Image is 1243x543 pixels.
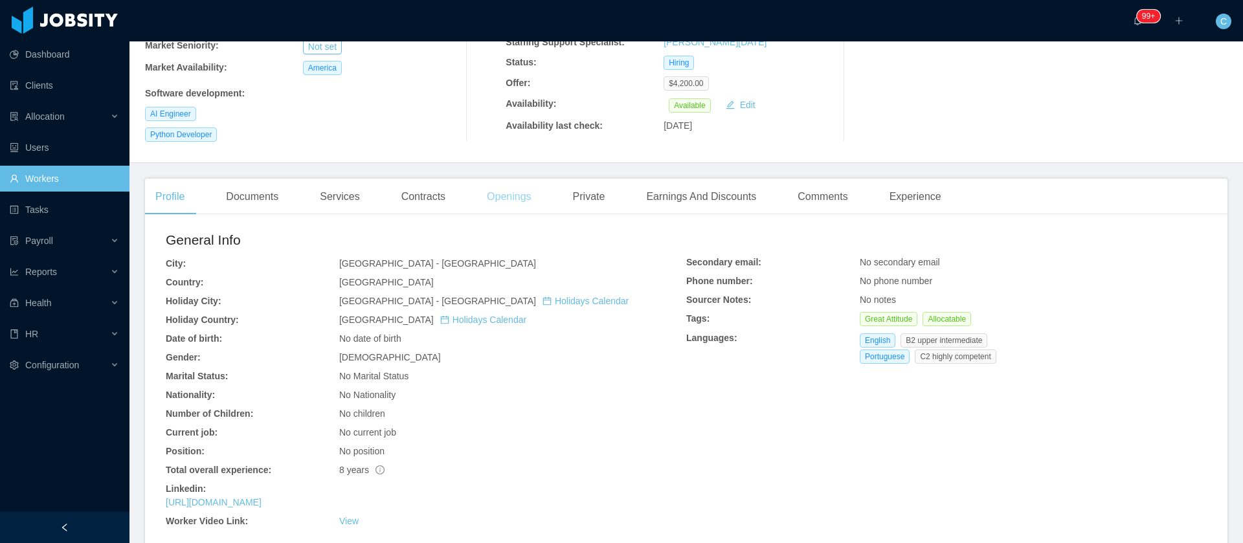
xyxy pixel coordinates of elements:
button: icon: editEdit [721,97,761,113]
span: Great Attitude [860,312,917,326]
b: Status: [506,57,536,67]
span: AI Engineer [145,107,196,121]
b: Total overall experience: [166,465,271,475]
b: Availability last check: [506,120,603,131]
span: [GEOGRAPHIC_DATA] - [GEOGRAPHIC_DATA] [339,258,536,269]
span: info-circle [375,465,385,474]
div: Documents [216,179,289,215]
span: $4,200.00 [664,76,708,91]
a: [PERSON_NAME][DATE] [664,37,767,47]
div: Contracts [391,179,456,215]
b: Software development : [145,88,245,98]
i: icon: calendar [440,315,449,324]
b: Holiday Country: [166,315,239,325]
a: icon: userWorkers [10,166,119,192]
span: [DATE] [664,120,692,131]
b: Sourcer Notes: [686,294,751,305]
b: Linkedin: [166,483,206,494]
i: icon: calendar [543,296,552,305]
b: Tags: [686,313,710,324]
span: No phone number [860,276,932,286]
span: No Nationality [339,390,396,400]
i: icon: bell [1133,16,1142,25]
b: Market Seniority: [145,40,219,50]
a: [URL][DOMAIN_NAME] [166,497,262,507]
span: [GEOGRAPHIC_DATA] [339,277,434,287]
b: Secondary email: [686,257,761,267]
span: HR [25,329,38,339]
b: Holiday City: [166,296,221,306]
a: icon: calendarHolidays Calendar [543,296,629,306]
span: Health [25,298,51,308]
a: icon: auditClients [10,72,119,98]
a: View [339,516,359,526]
b: Availability: [506,98,556,109]
b: Phone number: [686,276,753,286]
div: Earnings And Discounts [636,179,767,215]
b: Nationality: [166,390,215,400]
a: icon: pie-chartDashboard [10,41,119,67]
b: Position: [166,446,205,456]
span: Hiring [664,56,694,70]
span: C2 highly competent [915,349,996,364]
i: icon: plus [1174,16,1183,25]
span: Portuguese [860,349,910,364]
b: Offer: [506,78,530,88]
span: English [860,333,895,348]
span: No position [339,446,385,456]
span: No notes [860,294,896,305]
div: Profile [145,179,195,215]
div: Services [309,179,370,215]
span: Reports [25,267,57,277]
i: icon: medicine-box [10,298,19,307]
span: B2 upper intermediate [901,333,987,348]
i: icon: line-chart [10,267,19,276]
b: Staffing Support Specialist: [506,37,625,47]
span: America [303,61,342,75]
span: Configuration [25,360,79,370]
span: [GEOGRAPHIC_DATA] [339,315,526,325]
span: [DEMOGRAPHIC_DATA] [339,352,441,362]
b: Gender: [166,352,201,362]
span: [GEOGRAPHIC_DATA] - [GEOGRAPHIC_DATA] [339,296,629,306]
span: Python Developer [145,127,217,142]
span: No date of birth [339,333,401,344]
b: Number of Children: [166,408,253,419]
i: icon: book [10,329,19,338]
a: icon: calendarHolidays Calendar [440,315,526,325]
i: icon: solution [10,112,19,121]
a: icon: profileTasks [10,197,119,223]
b: Market Availability: [145,62,227,72]
span: No secondary email [860,257,940,267]
b: Date of birth: [166,333,222,344]
span: No Marital Status [339,371,409,381]
div: Comments [787,179,858,215]
span: No current job [339,427,396,438]
sup: 209 [1137,10,1160,23]
b: Country: [166,277,203,287]
b: Worker Video Link: [166,516,248,526]
a: icon: robotUsers [10,135,119,161]
span: C [1220,14,1227,29]
b: City: [166,258,186,269]
i: icon: file-protect [10,236,19,245]
button: Not set [303,39,342,54]
span: Allocation [25,111,65,122]
div: Experience [879,179,952,215]
span: 8 years [339,465,385,475]
span: No children [339,408,385,419]
div: Openings [476,179,542,215]
h2: General Info [166,230,686,250]
i: icon: setting [10,360,19,370]
span: Allocatable [923,312,971,326]
b: Marital Status: [166,371,228,381]
span: Payroll [25,236,53,246]
b: Current job: [166,427,218,438]
b: Languages: [686,333,737,343]
div: Private [563,179,616,215]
